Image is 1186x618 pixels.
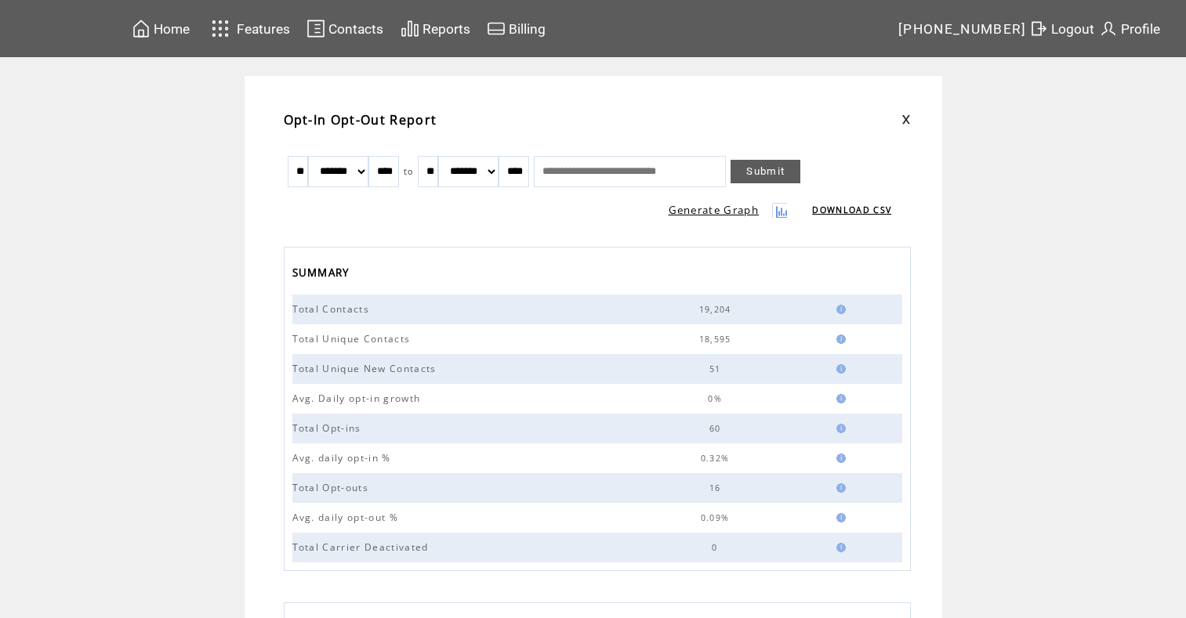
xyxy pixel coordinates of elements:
span: Total Unique New Contacts [292,362,441,375]
img: contacts.svg [306,19,325,38]
img: help.gif [832,364,846,374]
span: 0% [708,393,726,404]
span: Total Opt-ins [292,421,365,435]
span: Avg. daily opt-in % [292,451,395,464]
span: Total Opt-outs [292,481,373,494]
span: Billing [509,21,546,37]
a: Profile [1097,16,1162,41]
img: help.gif [832,483,846,493]
span: Avg. daily opt-out % [292,511,403,524]
img: help.gif [832,334,846,344]
span: Home [154,21,190,37]
span: Total Unique Contacts [292,332,415,345]
span: 19,204 [699,304,735,315]
span: Reports [423,21,470,37]
a: Home [129,16,192,41]
img: chart.svg [401,19,419,38]
img: features.svg [207,16,234,42]
span: 16 [709,482,725,493]
a: Billing [484,16,548,41]
span: 51 [709,363,725,374]
span: 18,595 [699,334,735,345]
span: SUMMARY [292,262,354,287]
span: Contacts [328,21,383,37]
a: Submit [731,160,800,183]
a: Logout [1027,16,1097,41]
img: help.gif [832,305,846,314]
img: home.svg [132,19,151,38]
span: Profile [1121,21,1160,37]
span: Avg. Daily opt-in growth [292,392,425,405]
a: Features [205,13,293,44]
span: to [404,166,414,177]
img: exit.svg [1029,19,1048,38]
span: Opt-In Opt-Out Report [284,111,437,128]
span: Logout [1051,21,1094,37]
span: Total Contacts [292,302,374,316]
img: help.gif [832,424,846,433]
a: DOWNLOAD CSV [812,204,891,215]
a: Reports [398,16,473,41]
img: creidtcard.svg [487,19,506,38]
span: 60 [709,423,725,434]
img: help.gif [832,394,846,403]
span: 0.09% [701,512,734,523]
span: [PHONE_NUMBER] [898,21,1027,37]
span: 0.32% [701,453,734,464]
img: help.gif [832,543,846,552]
span: 0 [712,542,721,553]
img: help.gif [832,513,846,522]
span: Features [237,21,290,37]
span: Total Carrier Deactivated [292,540,433,554]
a: Contacts [304,16,386,41]
a: Generate Graph [669,203,760,217]
img: help.gif [832,454,846,463]
img: profile.svg [1099,19,1118,38]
